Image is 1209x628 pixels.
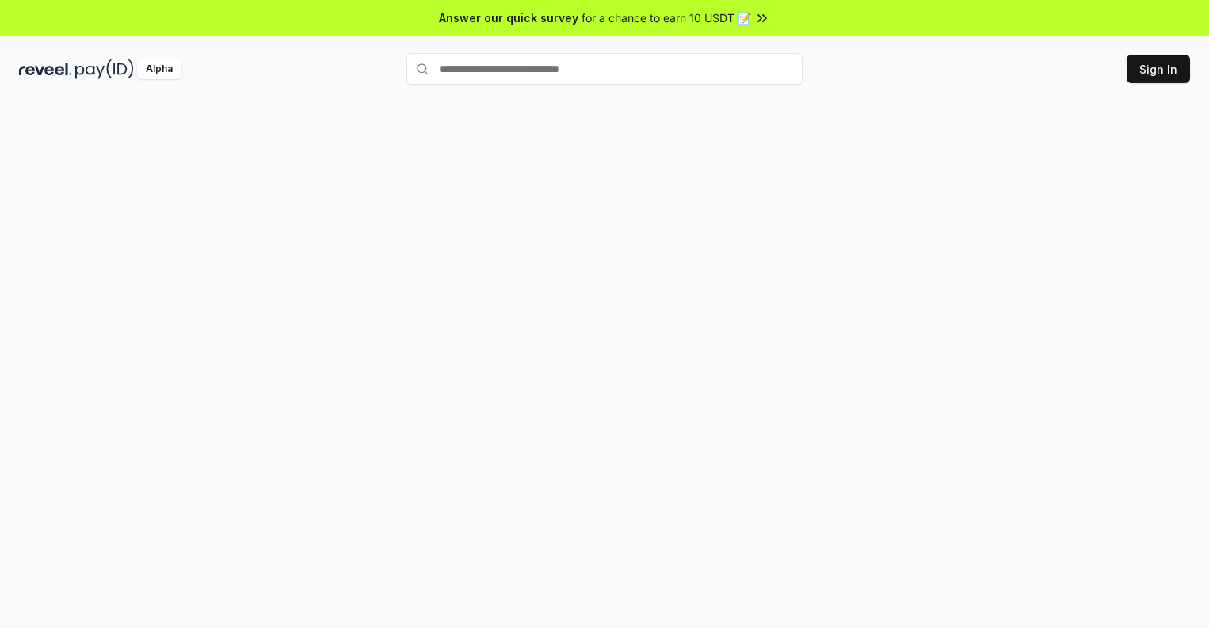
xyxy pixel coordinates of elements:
[1127,55,1190,83] button: Sign In
[582,10,751,26] span: for a chance to earn 10 USDT 📝
[439,10,578,26] span: Answer our quick survey
[137,59,181,79] div: Alpha
[19,59,72,79] img: reveel_dark
[75,59,134,79] img: pay_id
